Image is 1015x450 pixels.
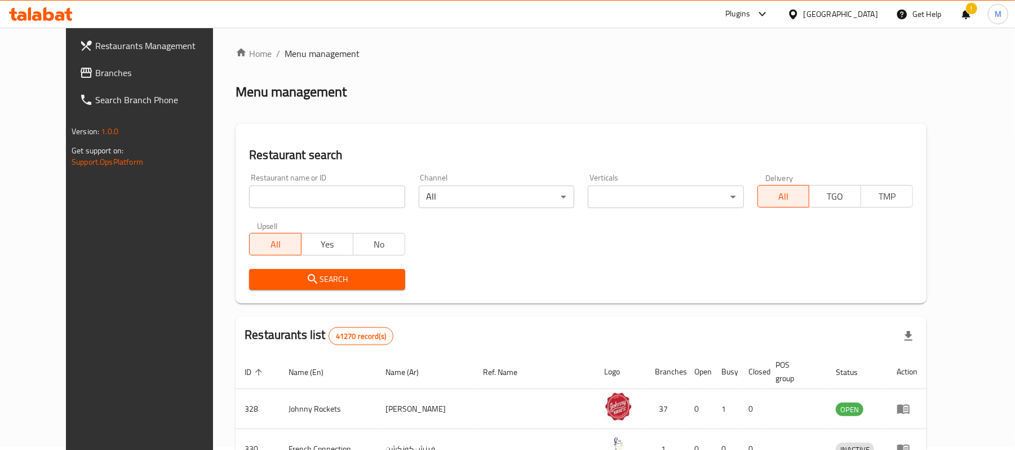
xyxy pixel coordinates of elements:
[353,233,405,255] button: No
[765,174,794,182] label: Delivery
[245,327,393,345] h2: Restaurants list
[257,222,278,230] label: Upsell
[249,147,913,164] h2: Restaurant search
[836,403,863,416] span: OPEN
[836,365,872,379] span: Status
[595,355,646,389] th: Logo
[72,155,143,169] a: Support.OpsPlatform
[95,39,227,52] span: Restaurants Management
[646,355,685,389] th: Branches
[254,236,297,253] span: All
[775,358,813,385] span: POS group
[861,185,913,208] button: TMP
[258,272,396,286] span: Search
[809,185,861,208] button: TGO
[329,327,393,345] div: Total records count
[895,323,922,350] div: Export file
[236,83,347,101] h2: Menu management
[70,32,236,59] a: Restaurants Management
[245,365,266,379] span: ID
[236,47,927,60] nav: breadcrumb
[604,392,632,421] img: Johnny Rockets
[249,269,405,290] button: Search
[358,236,401,253] span: No
[588,186,743,208] div: ​
[757,185,810,208] button: All
[236,47,272,60] a: Home
[897,402,918,416] div: Menu
[95,93,227,107] span: Search Branch Phone
[739,389,766,429] td: 0
[280,389,376,429] td: Johnny Rockets
[101,124,118,139] span: 1.0.0
[306,236,349,253] span: Yes
[376,389,475,429] td: [PERSON_NAME]
[249,186,405,208] input: Search for restaurant name or ID..
[646,389,685,429] td: 37
[70,86,236,113] a: Search Branch Phone
[685,355,712,389] th: Open
[70,59,236,86] a: Branches
[804,8,878,20] div: [GEOGRAPHIC_DATA]
[276,47,280,60] li: /
[289,365,338,379] span: Name (En)
[836,403,863,416] div: OPEN
[995,8,1001,20] span: M
[72,143,123,158] span: Get support on:
[763,188,805,205] span: All
[72,124,99,139] span: Version:
[814,188,857,205] span: TGO
[712,355,739,389] th: Busy
[385,365,433,379] span: Name (Ar)
[301,233,353,255] button: Yes
[95,66,227,80] span: Branches
[249,233,302,255] button: All
[484,365,533,379] span: Ref. Name
[725,7,750,21] div: Plugins
[329,331,393,342] span: 41270 record(s)
[419,186,574,208] div: All
[888,355,927,389] th: Action
[236,389,280,429] td: 328
[285,47,360,60] span: Menu management
[685,389,712,429] td: 0
[712,389,739,429] td: 1
[739,355,766,389] th: Closed
[866,188,908,205] span: TMP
